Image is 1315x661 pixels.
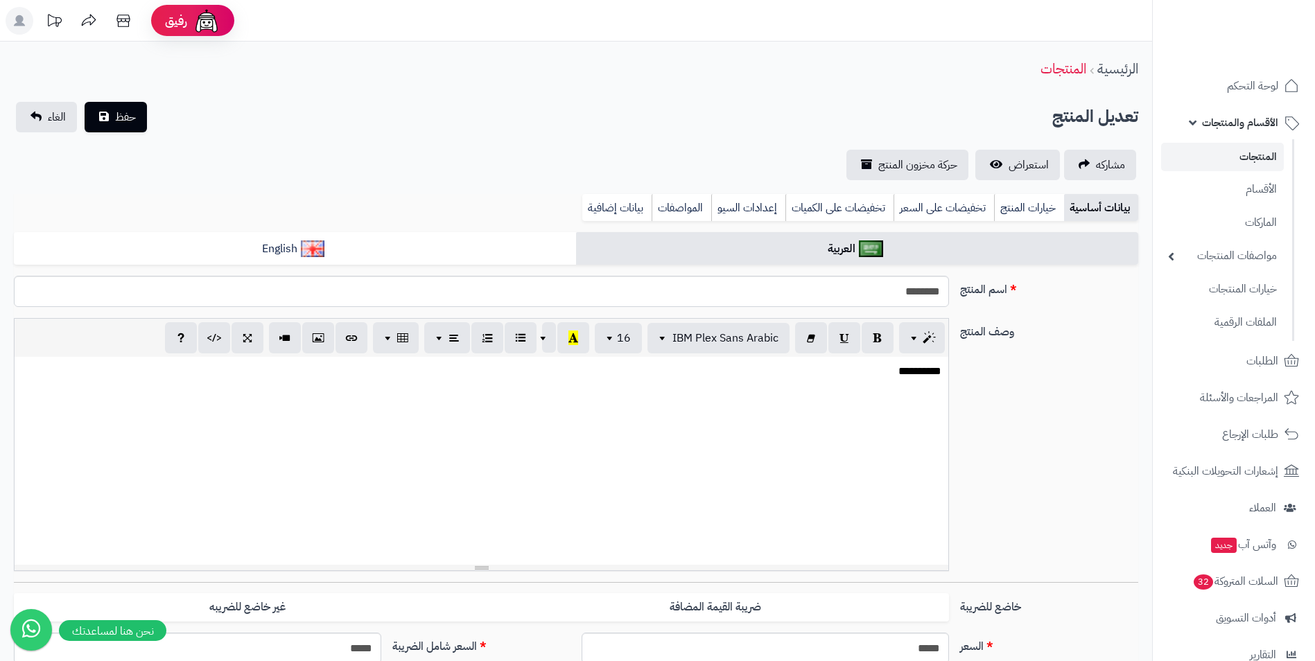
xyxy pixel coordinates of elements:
label: ضريبة القيمة المضافة [482,593,949,622]
span: وآتس آب [1210,535,1276,554]
a: الأقسام [1161,175,1284,204]
span: طلبات الإرجاع [1222,425,1278,444]
a: بيانات أساسية [1064,194,1138,222]
img: ai-face.png [193,7,220,35]
span: مشاركه [1096,157,1125,173]
span: حركة مخزون المنتج [878,157,957,173]
span: جديد [1211,538,1237,553]
span: لوحة التحكم [1227,76,1278,96]
span: العملاء [1249,498,1276,518]
span: 32 [1194,574,1213,590]
label: السعر شامل الضريبة [387,633,576,655]
a: إشعارات التحويلات البنكية [1161,455,1307,488]
a: تخفيضات على الكميات [785,194,894,222]
a: مشاركه [1064,150,1136,180]
a: خيارات المنتجات [1161,274,1284,304]
label: السعر [955,633,1144,655]
button: IBM Plex Sans Arabic [647,323,790,353]
a: السلات المتروكة32 [1161,565,1307,598]
a: أدوات التسويق [1161,601,1307,635]
span: أدوات التسويق [1216,608,1276,628]
a: لوحة التحكم [1161,69,1307,103]
span: 16 [617,330,631,346]
a: المراجعات والأسئلة [1161,381,1307,414]
h2: تعديل المنتج [1052,103,1138,131]
a: الرئيسية [1097,58,1138,79]
a: المنتجات [1040,58,1086,79]
a: تحديثات المنصة [37,7,71,38]
span: إشعارات التحويلات البنكية [1173,461,1278,481]
label: اسم المنتج [955,276,1144,298]
a: بيانات إضافية [582,194,652,222]
a: الملفات الرقمية [1161,308,1284,337]
a: حركة مخزون المنتج [846,150,968,180]
button: 16 [595,323,642,353]
span: استعراض [1009,157,1049,173]
a: العربية [576,232,1138,266]
span: السلات المتروكة [1192,572,1278,591]
a: خيارات المنتج [994,194,1064,222]
a: المواصفات [652,194,711,222]
span: الطلبات [1246,351,1278,371]
a: استعراض [975,150,1060,180]
a: English [14,232,576,266]
img: العربية [859,240,883,257]
span: المراجعات والأسئلة [1200,388,1278,407]
img: logo-2.png [1221,37,1302,66]
span: رفيق [165,12,187,29]
a: الطلبات [1161,344,1307,378]
a: تخفيضات على السعر [894,194,994,222]
label: خاضع للضريبة [955,593,1144,615]
a: العملاء [1161,491,1307,525]
button: حفظ [85,102,147,132]
span: الأقسام والمنتجات [1202,113,1278,132]
label: غير خاضع للضريبه [14,593,481,622]
a: مواصفات المنتجات [1161,241,1284,271]
a: إعدادات السيو [711,194,785,222]
span: الغاء [48,109,66,125]
a: طلبات الإرجاع [1161,418,1307,451]
a: الماركات [1161,208,1284,238]
a: المنتجات [1161,143,1284,171]
span: IBM Plex Sans Arabic [672,330,778,346]
span: حفظ [115,109,136,125]
img: English [301,240,325,257]
a: وآتس آبجديد [1161,528,1307,561]
label: وصف المنتج [955,318,1144,340]
a: الغاء [16,102,77,132]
